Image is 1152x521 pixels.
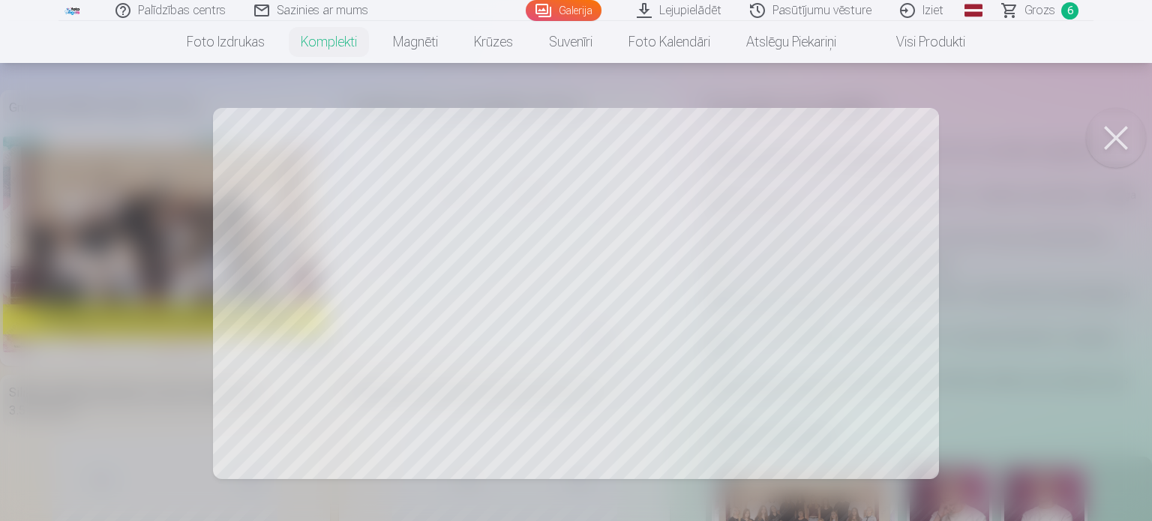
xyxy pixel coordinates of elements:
[283,21,375,63] a: Komplekti
[854,21,983,63] a: Visi produkti
[610,21,728,63] a: Foto kalendāri
[375,21,456,63] a: Magnēti
[531,21,610,63] a: Suvenīri
[169,21,283,63] a: Foto izdrukas
[1024,1,1055,19] span: Grozs
[64,6,81,15] img: /fa1
[456,21,531,63] a: Krūzes
[728,21,854,63] a: Atslēgu piekariņi
[1061,2,1078,19] span: 6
